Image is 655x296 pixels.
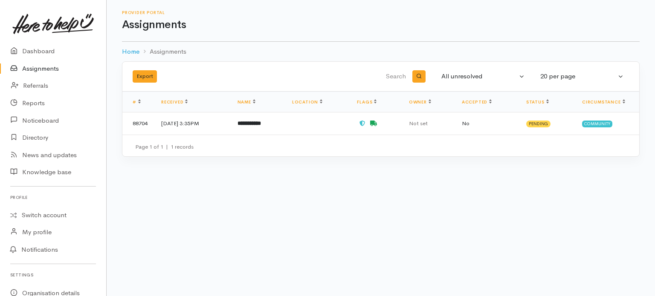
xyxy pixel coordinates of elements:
a: Location [292,99,322,105]
button: 20 per page [535,68,629,85]
a: # [133,99,141,105]
span: Pending [526,121,551,127]
a: Received [161,99,188,105]
div: All unresolved [441,72,517,81]
a: Home [122,47,139,57]
a: Name [238,99,255,105]
li: Assignments [139,47,186,57]
h6: Settings [10,269,96,281]
span: | [166,143,168,150]
h6: Profile [10,192,96,203]
td: 88704 [122,112,154,135]
a: Owner [409,99,431,105]
a: Status [526,99,549,105]
span: Not set [409,120,428,127]
a: Accepted [462,99,492,105]
td: [DATE] 3:35PM [154,112,231,135]
span: No [462,120,470,127]
nav: breadcrumb [122,42,640,62]
h6: Provider Portal [122,10,640,15]
button: All unresolved [436,68,530,85]
input: Search [284,66,408,87]
h1: Assignments [122,19,640,31]
button: Export [133,70,157,83]
small: Page 1 of 1 1 records [135,143,194,150]
a: Circumstance [582,99,625,105]
span: Community [582,121,612,127]
div: 20 per page [540,72,616,81]
a: Flags [357,99,377,105]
